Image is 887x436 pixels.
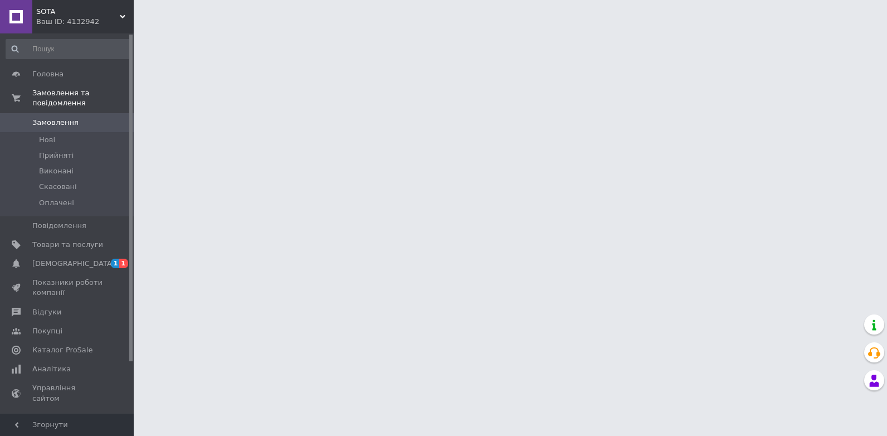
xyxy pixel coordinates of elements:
[36,7,120,17] span: SOTA
[32,383,103,403] span: Управління сайтом
[32,69,64,79] span: Головна
[32,364,71,374] span: Аналітика
[32,345,92,355] span: Каталог ProSale
[32,413,103,433] span: Гаманець компанії
[32,259,115,269] span: [DEMOGRAPHIC_DATA]
[32,326,62,336] span: Покупці
[39,135,55,145] span: Нові
[39,166,74,176] span: Виконані
[39,151,74,161] span: Прийняті
[32,88,134,108] span: Замовлення та повідомлення
[32,307,61,317] span: Відгуки
[36,17,134,27] div: Ваш ID: 4132942
[32,278,103,298] span: Показники роботи компанії
[32,240,103,250] span: Товари та послуги
[39,182,77,192] span: Скасовані
[119,259,128,268] span: 1
[32,118,79,128] span: Замовлення
[39,198,74,208] span: Оплачені
[32,221,86,231] span: Повідомлення
[111,259,120,268] span: 1
[6,39,131,59] input: Пошук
